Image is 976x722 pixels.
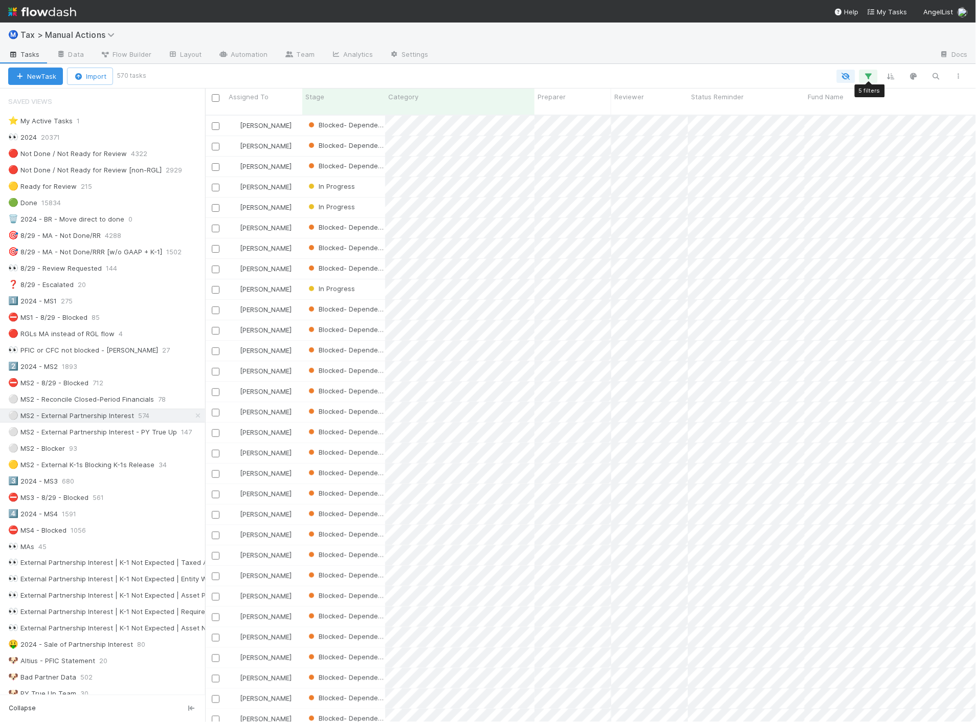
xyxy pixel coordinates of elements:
[230,284,292,294] div: [PERSON_NAME]
[230,428,238,436] img: avatar_711f55b7-5a46-40da-996f-bc93b6b86381.png
[306,283,355,294] div: In Progress
[69,442,87,455] span: 93
[240,285,292,293] span: [PERSON_NAME]
[306,121,389,129] span: Blocked- Dependency
[230,673,292,683] div: [PERSON_NAME]
[305,92,324,102] span: Stage
[159,458,177,471] span: 34
[240,326,292,334] span: [PERSON_NAME]
[67,68,113,85] button: Import
[230,202,292,212] div: [PERSON_NAME]
[62,475,84,488] span: 680
[306,530,389,538] span: Blocked- Dependency
[691,92,744,102] span: Status Reminder
[71,524,96,537] span: 1056
[212,634,219,642] input: Toggle Row Selected
[8,509,18,518] span: 4️⃣
[230,633,238,641] img: avatar_cfa6ccaa-c7d9-46b3-b608-2ec56ecf97ad.png
[306,162,389,170] span: Blocked- Dependency
[306,652,385,662] div: Blocked- Dependency
[8,475,58,488] div: 2024 - MS3
[8,30,18,39] span: Ⓜ️
[230,182,292,192] div: [PERSON_NAME]
[230,550,292,560] div: [PERSON_NAME]
[240,469,292,477] span: [PERSON_NAME]
[8,313,18,321] span: ⛔
[8,149,18,158] span: 🔴
[306,571,389,579] span: Blocked- Dependency
[230,632,292,642] div: [PERSON_NAME]
[230,551,238,559] img: avatar_711f55b7-5a46-40da-996f-bc93b6b86381.png
[212,163,219,171] input: Toggle Row Selected
[61,295,83,308] span: 275
[230,572,238,580] img: avatar_711f55b7-5a46-40da-996f-bc93b6b86381.png
[8,49,40,59] span: Tasks
[8,329,18,338] span: 🔴
[306,406,385,417] div: Blocked- Dependency
[240,449,292,457] span: [PERSON_NAME]
[8,526,18,534] span: ⛔
[306,386,385,396] div: Blocked- Dependency
[8,180,77,193] div: Ready for Review
[8,493,18,501] span: ⛔
[8,115,73,127] div: My Active Tasks
[240,510,292,518] span: [PERSON_NAME]
[8,411,18,420] span: ⚪
[230,694,238,703] img: avatar_d45d11ee-0024-4901-936f-9df0a9cc3b4e.png
[306,141,389,149] span: Blocked- Dependency
[931,47,976,63] a: Docs
[93,491,114,504] span: 561
[8,165,18,174] span: 🔴
[100,49,151,59] span: Flow Builder
[8,591,18,600] span: 👀
[306,324,385,335] div: Blocked- Dependency
[230,489,292,499] div: [PERSON_NAME]
[306,366,389,375] span: Blocked- Dependency
[306,140,385,150] div: Blocked- Dependency
[306,693,385,703] div: Blocked- Dependency
[306,448,389,456] span: Blocked- Dependency
[240,367,292,375] span: [PERSON_NAME]
[230,591,292,601] div: [PERSON_NAME]
[240,387,292,396] span: [PERSON_NAME]
[212,470,219,478] input: Toggle Row Selected
[212,368,219,376] input: Toggle Row Selected
[8,426,177,439] div: MS2 - External Partnership Interest - PY True Up
[240,674,292,682] span: [PERSON_NAME]
[230,427,292,437] div: [PERSON_NAME]
[867,7,907,17] a: My Tasks
[212,573,219,580] input: Toggle Row Selected
[8,247,18,256] span: 🎯
[8,280,18,289] span: ❓
[8,491,88,504] div: MS3 - 8/29 - Blocked
[230,244,238,252] img: avatar_66854b90-094e-431f-b713-6ac88429a2b8.png
[8,444,18,452] span: ⚪
[8,393,154,406] div: MS2 - Reconcile Closed-Period Financials
[230,346,238,355] img: avatar_711f55b7-5a46-40da-996f-bc93b6b86381.png
[230,387,238,396] img: avatar_d45d11ee-0024-4901-936f-9df0a9cc3b4e.png
[306,427,385,437] div: Blocked- Dependency
[8,133,18,141] span: 👀
[306,244,389,252] span: Blocked- Dependency
[92,311,110,324] span: 85
[306,510,389,518] span: Blocked- Dependency
[306,694,389,702] span: Blocked- Dependency
[8,344,158,357] div: PFIC or CFC not blocked - [PERSON_NAME]
[230,305,238,314] img: avatar_66854b90-094e-431f-b713-6ac88429a2b8.png
[8,460,18,469] span: 🟡
[230,592,238,600] img: avatar_cfa6ccaa-c7d9-46b3-b608-2ec56ecf97ad.png
[240,162,292,170] span: [PERSON_NAME]
[306,631,385,642] div: Blocked- Dependency
[230,120,292,130] div: [PERSON_NAME]
[8,182,18,190] span: 🟡
[306,202,355,212] div: In Progress
[92,47,160,63] a: Flow Builder
[8,542,18,551] span: 👀
[240,265,292,273] span: [PERSON_NAME]
[41,196,71,209] span: 15834
[230,203,238,211] img: avatar_66854b90-094e-431f-b713-6ac88429a2b8.png
[306,672,385,683] div: Blocked- Dependency
[93,377,114,389] span: 712
[240,142,292,150] span: [PERSON_NAME]
[8,360,58,373] div: 2024 - MS2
